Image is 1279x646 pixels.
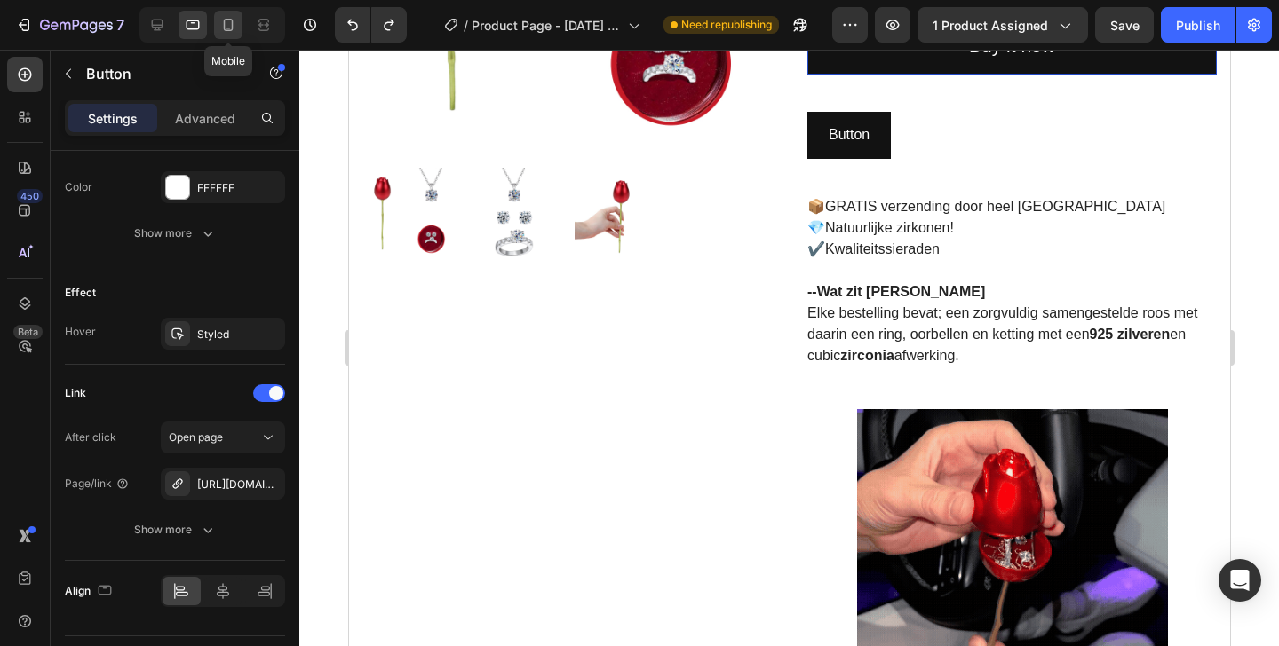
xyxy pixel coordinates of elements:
[458,192,476,207] span: ✔️
[480,73,520,98] p: Button
[918,7,1088,43] button: 1 product assigned
[65,579,115,603] div: Align
[1110,18,1140,33] span: Save
[169,430,223,444] span: Open page
[335,7,407,43] div: Undo/Redo
[458,234,636,249] strong: --Wat zit [PERSON_NAME]
[17,189,43,203] div: 450
[458,62,542,109] a: Button
[65,476,130,492] div: Page/link
[458,170,476,185] span: 💎
[349,50,1230,646] iframe: Design area
[134,521,217,539] div: Show more
[13,325,43,339] div: Beta
[65,324,96,340] div: Hover
[65,217,285,249] button: Show more
[1176,16,1220,35] div: Publish
[458,149,816,164] p: GRATIS verzending door heel [GEOGRAPHIC_DATA]
[1161,7,1235,43] button: Publish
[197,477,281,492] div: [URL][DOMAIN_NAME]
[161,421,285,453] button: Open page
[1219,559,1261,602] div: Open Intercom Messenger
[741,277,822,292] strong: 925 zilveren
[65,385,86,401] div: Link
[1095,7,1154,43] button: Save
[134,225,217,242] div: Show more
[65,429,116,445] div: After click
[458,170,605,185] p: Natuurlijke zirkonen!
[197,180,281,196] div: FFFFFF
[458,149,476,164] span: 📦
[458,192,591,207] p: Kwaliteitssieraden
[116,14,124,35] p: 7
[175,109,235,128] p: Advanced
[472,16,621,35] span: Product Page - [DATE] 14:24:22
[65,179,92,195] div: Color
[65,514,285,546] button: Show more
[491,298,544,313] strong: zirconia
[933,16,1048,35] span: 1 product assigned
[88,109,138,128] p: Settings
[464,16,468,35] span: /
[681,17,772,33] span: Need republishing
[458,256,848,313] p: Elke bestelling bevat; een zorgvuldig samengestelde roos met daarin een ring, oorbellen en kettin...
[86,63,237,84] p: Button
[7,7,132,43] button: 7
[65,285,96,301] div: Effect
[197,327,281,343] div: Styled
